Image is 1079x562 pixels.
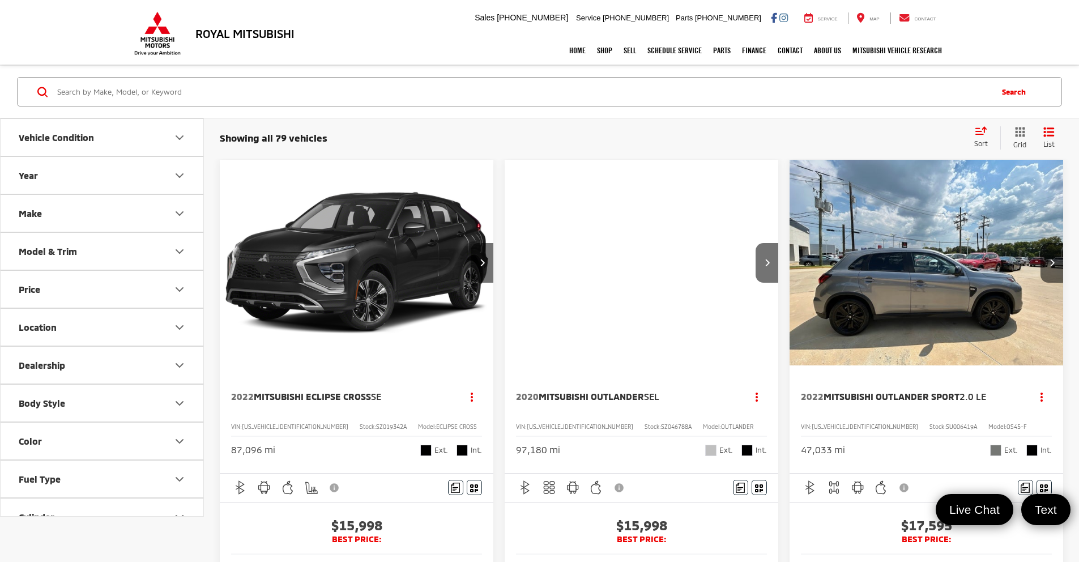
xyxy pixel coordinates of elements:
[603,14,669,22] span: [PHONE_NUMBER]
[434,445,448,455] span: Ext.
[644,391,659,402] span: SEL
[1,423,204,459] button: ColorColor
[462,387,482,407] button: Actions
[257,480,271,495] img: Android Auto
[516,390,736,403] a: 2020Mitsubishi OutlanderSEL
[645,423,661,430] span: Stock:
[1032,387,1052,407] button: Actions
[231,444,275,457] div: 87,096 mi
[242,423,348,430] span: [US_VEHICLE_IDENTIFICATION_NUMBER]
[959,391,986,402] span: 2.0 LE
[789,160,1064,365] div: 2022 Mitsubishi Outlander Sport 2.0 LE 0
[371,391,381,402] span: SE
[591,36,618,65] a: Shop
[457,445,468,456] span: Black
[516,444,560,457] div: 97,180 mi
[497,13,568,22] span: [PHONE_NUMBER]
[803,480,817,495] img: Bluetooth®
[969,126,1000,149] button: Select sort value
[736,36,772,65] a: Finance
[848,12,888,24] a: Map
[173,435,186,448] div: Color
[1,119,204,156] button: Vehicle ConditionVehicle Condition
[990,445,1001,456] span: Mercury Gray Metallic
[824,391,959,402] span: Mitsubishi Outlander Sport
[991,78,1042,106] button: Search
[173,359,186,372] div: Dealership
[756,243,778,283] button: Next image
[173,169,186,182] div: Year
[789,160,1064,365] a: 2022 Mitsubishi Outlander Sport 2.0 LE2022 Mitsubishi Outlander Sport 2.0 LE2022 Mitsubishi Outla...
[676,14,693,22] span: Parts
[747,387,767,407] button: Actions
[801,391,824,402] span: 2022
[1,385,204,421] button: Body StyleBody Style
[890,12,945,24] a: Contact
[527,423,633,430] span: [US_VEHICLE_IDENTIFICATION_NUMBER]
[1,499,204,535] button: CylinderCylinder
[471,392,473,401] span: dropdown dots
[1013,140,1026,150] span: Grid
[618,36,642,65] a: Sell
[812,423,918,430] span: [US_VEHICLE_IDENTIFICATION_NUMBER]
[254,391,371,402] span: Mitsubishi Eclipse Cross
[173,321,186,334] div: Location
[19,284,40,295] div: Price
[475,13,494,22] span: Sales
[19,398,65,408] div: Body Style
[19,360,65,371] div: Dealership
[801,534,1052,545] span: BEST PRICE:
[542,480,556,495] img: 3rd Row Seating
[721,423,753,430] span: OUTLANDER
[851,480,865,495] img: Android Auto
[914,16,936,22] span: Contact
[173,397,186,410] div: Body Style
[752,480,767,495] button: Window Sticker
[56,78,991,105] input: Search by Make, Model, or Keyword
[589,480,603,495] img: Apple CarPlay
[564,36,591,65] a: Home
[796,12,846,24] a: Service
[173,283,186,296] div: Price
[818,16,838,22] span: Service
[19,474,61,484] div: Fuel Type
[869,16,879,22] span: Map
[19,208,42,219] div: Make
[895,476,914,500] button: View Disclaimer
[827,480,841,495] img: 4WD/AWD
[733,480,748,495] button: Comments
[1,233,204,270] button: Model & TrimModel & Trim
[756,392,758,401] span: dropdown dots
[1021,494,1071,525] a: Text
[436,423,477,430] span: ECLIPSE CROSS
[779,13,788,22] a: Instagram: Click to visit our Instagram page
[467,480,482,495] button: Window Sticker
[1007,423,1027,430] span: OS45-F
[231,534,482,545] span: BEST PRICE:
[1040,243,1063,283] button: Next image
[808,36,847,65] a: About Us
[281,480,295,495] img: Apple CarPlay
[471,445,482,455] span: Int.
[448,480,463,495] button: Comments
[707,36,736,65] a: Parts: Opens in a new tab
[219,160,494,365] div: 2022 Mitsubishi Eclipse Cross SE 0
[173,510,186,524] div: Cylinder
[1000,126,1035,150] button: Grid View
[360,423,376,430] span: Stock:
[929,423,946,430] span: Stock:
[220,132,327,143] span: Showing all 79 vehicles
[1004,445,1018,455] span: Ext.
[1040,445,1052,455] span: Int.
[231,423,242,430] span: VIN:
[801,517,1052,534] span: $17,595
[304,480,318,495] img: Heated Seats
[1035,126,1063,150] button: List View
[847,36,948,65] a: Mitsubishi Vehicle Research
[173,245,186,258] div: Model & Trim
[736,483,745,492] img: Comments
[566,480,580,495] img: Android Auto
[946,423,977,430] span: SU006419A
[19,436,42,446] div: Color
[705,445,717,456] span: Silver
